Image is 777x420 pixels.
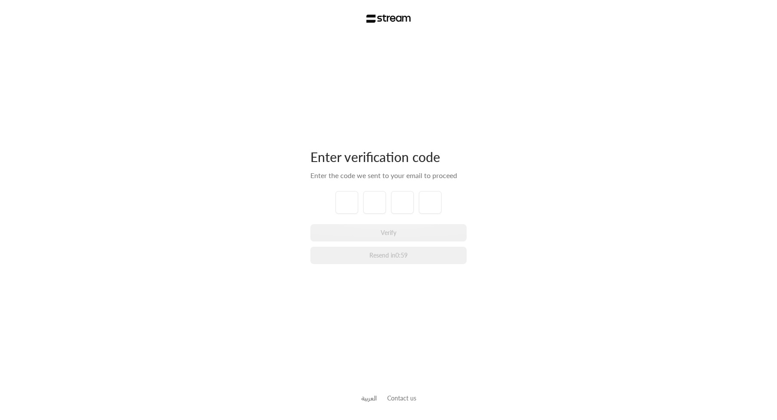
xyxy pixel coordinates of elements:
div: Enter verification code [310,149,467,165]
a: العربية [361,390,377,406]
div: Enter the code we sent to your email to proceed [310,170,467,181]
a: Contact us [387,394,416,402]
button: Contact us [387,394,416,403]
img: Stream Logo [366,14,411,23]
